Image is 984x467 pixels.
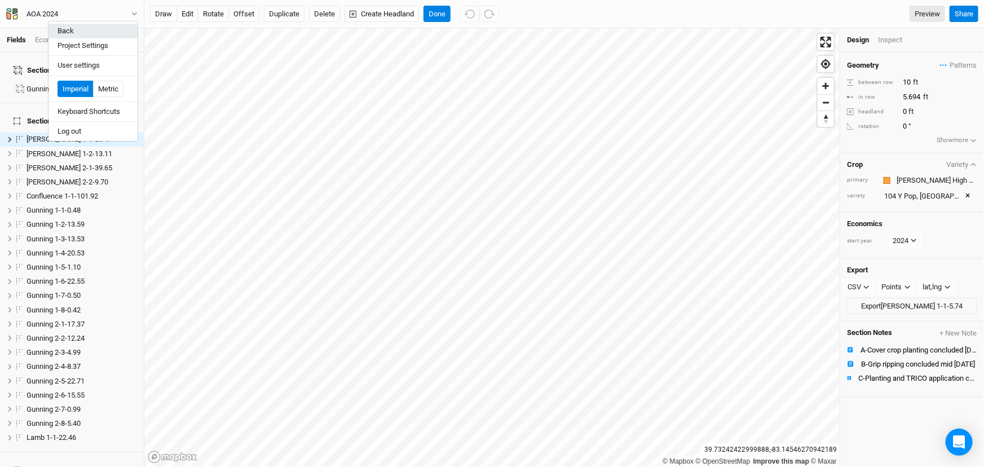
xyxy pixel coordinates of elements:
[264,6,305,23] button: Duplicate
[950,6,978,23] button: Share
[939,59,977,72] button: Patterns
[861,346,977,355] div: A-Cover crop planting concluded Feb '24
[861,360,977,369] div: B-Grip ripping concluded mid Mar '24
[27,419,81,428] span: Gunning 2-8-5.40
[965,187,970,202] button: ×
[27,164,112,172] span: [PERSON_NAME] 2-1-39.65
[27,192,137,201] div: Confluence 1-1-101.92
[937,135,978,146] button: Showmore
[27,249,137,258] div: Gunning 1-4-20.53
[27,391,85,399] span: Gunning 2-6-15.55
[48,58,138,73] button: User settings
[818,94,834,111] button: Zoom out
[27,320,137,329] div: Gunning 2-1-17.37
[27,334,85,342] span: Gunning 2-2-12.24
[753,457,809,465] a: Improve this map
[27,306,81,314] span: Gunning 1-8-0.42
[27,249,85,257] span: Gunning 1-4-20.53
[946,429,973,456] div: Open Intercom Messenger
[847,328,892,338] span: Section Notes
[48,24,138,38] button: Back
[27,263,137,272] div: Gunning 1-5-1.10
[48,104,138,119] button: Keyboard Shortcuts
[27,433,137,442] div: Lamb 1-1-22.46
[150,6,177,23] button: draw
[27,377,137,386] div: Gunning 2-5-22.71
[701,444,840,456] div: 39.73242422999888 , -83.14546270942189
[811,457,837,465] a: Maxar
[27,334,137,343] div: Gunning 2-2-12.24
[27,85,137,94] div: Gunning Interplant Area
[878,35,918,45] div: Inspect
[93,81,123,98] button: Metric
[14,117,55,126] span: Sections
[27,362,137,371] div: Gunning 2-4-8.37
[818,111,834,127] button: Reset bearing to north
[460,6,480,23] button: Undo (^z)
[27,235,137,244] div: Gunning 1-3-13.53
[27,405,137,414] div: Gunning 2-7-0.99
[27,135,137,144] div: Carter 1-1-5.74
[946,160,977,169] button: Variety
[847,192,875,200] div: variety
[847,298,977,315] button: Export[PERSON_NAME] 1-1-5.74
[847,108,897,116] div: headland
[198,6,229,23] button: rotate
[842,279,875,296] button: CSV
[27,235,85,243] span: Gunning 1-3-13.53
[881,190,977,203] input: 104 Y Pop, 104 NR Oak, 104 Bl Chr, 43 Bl Wal, 261 Sw G, 43 SL Hic, 104 Wh Oak
[696,457,751,465] a: OpenStreetMap
[939,328,977,338] button: + New Note
[7,36,26,44] a: Fields
[818,56,834,72] button: Find my location
[847,122,897,131] div: rotation
[6,8,138,20] button: AOA 2024
[940,60,977,71] span: Patterns
[27,291,137,300] div: Gunning 1-7-0.50
[848,281,861,293] div: CSV
[144,28,840,467] canvas: Map
[148,451,197,464] a: Mapbox logo
[818,95,834,111] span: Zoom out
[27,149,137,158] div: Carter 1-2-13.11
[847,237,886,245] div: start year
[58,81,94,98] button: Imperial
[27,164,137,173] div: Carter 2-1-39.65
[27,178,108,186] span: [PERSON_NAME] 2-2-9.70
[423,6,451,23] button: Done
[882,281,902,293] div: Points
[27,348,81,356] span: Gunning 2-3-4.99
[27,320,85,328] span: Gunning 2-1-17.37
[27,419,137,428] div: Gunning 2-8-5.40
[27,135,108,143] span: [PERSON_NAME] 1-1-5.74
[228,6,259,23] button: offset
[27,8,58,20] div: AOA 2024
[27,306,137,315] div: Gunning 1-8-0.42
[27,291,81,299] span: Gunning 1-7-0.50
[309,6,340,23] button: Delete
[27,178,137,187] div: Carter 2-2-9.70
[847,35,869,45] div: Design
[48,124,138,139] button: Log out
[818,34,834,50] button: Enter fullscreen
[818,78,834,94] button: Zoom in
[918,279,956,296] button: lat,lng
[847,160,863,169] h4: Crop
[14,66,77,75] div: Section Groups
[345,6,419,23] button: Create Headland
[859,374,977,383] div: C-Planting and TRICO application concluded late Mar '24
[847,78,897,87] div: between row
[27,206,137,215] div: Gunning 1-1-0.48
[877,279,916,296] button: Points
[27,277,137,286] div: Gunning 1-6-22.55
[888,232,922,249] button: 2024
[840,371,984,385] button: C-Planting and TRICO application concluded late [DATE]
[663,457,694,465] a: Mapbox
[27,433,76,442] span: Lamb 1-1-22.46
